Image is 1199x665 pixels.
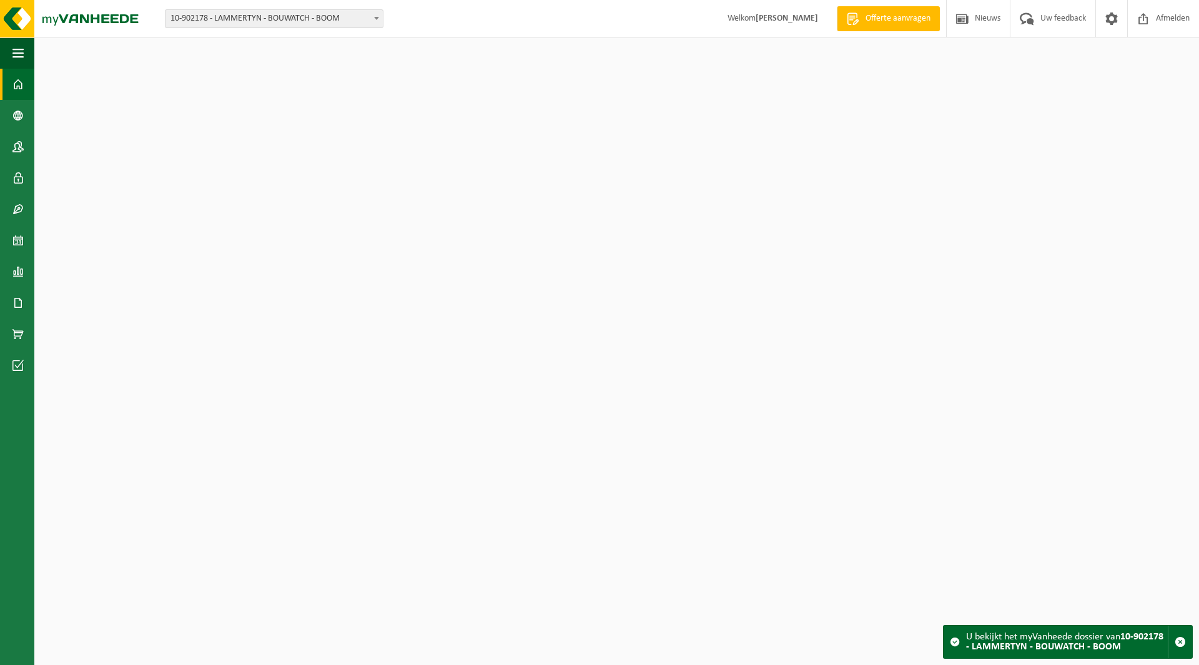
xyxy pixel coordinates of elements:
span: Offerte aanvragen [862,12,934,25]
span: 10-902178 - LAMMERTYN - BOUWATCH - BOOM [165,9,383,28]
a: Offerte aanvragen [837,6,940,31]
div: U bekijkt het myVanheede dossier van [966,626,1168,658]
strong: 10-902178 - LAMMERTYN - BOUWATCH - BOOM [966,632,1163,652]
span: 10-902178 - LAMMERTYN - BOUWATCH - BOOM [165,10,383,27]
strong: [PERSON_NAME] [756,14,818,23]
